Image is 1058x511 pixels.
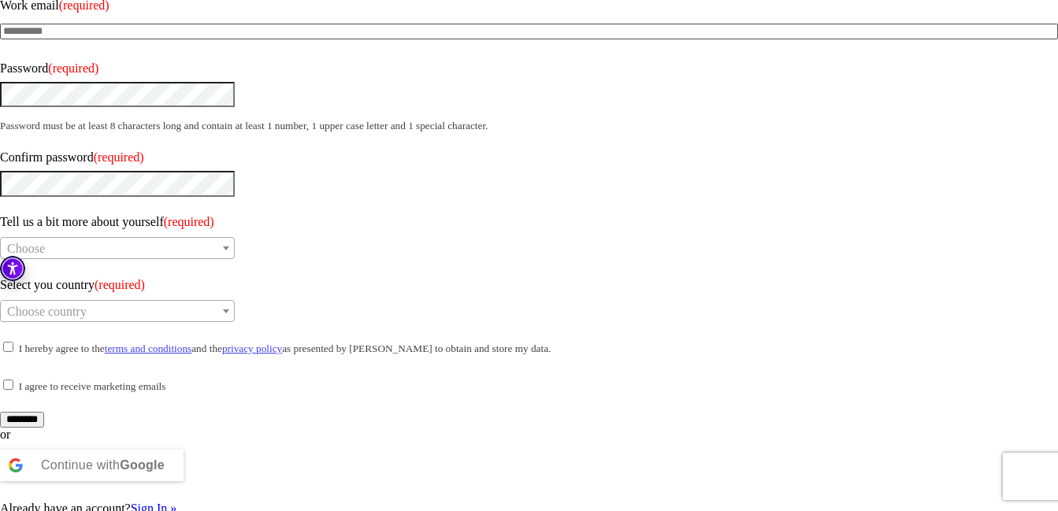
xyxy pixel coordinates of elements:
span: (required) [164,215,214,228]
b: Google [120,458,165,472]
input: I hereby agree to theterms and conditionsand theprivacy policyas presented by [PERSON_NAME] to ob... [3,342,13,352]
span: (required) [94,150,144,164]
span: (required) [95,278,145,291]
small: I hereby agree to the and the as presented by [PERSON_NAME] to obtain and store my data. [19,343,551,354]
span: (required) [48,61,98,75]
span: Choose country [7,305,87,318]
div: Continue with [41,450,165,481]
a: terms and conditions [105,343,192,354]
input: I agree to receive marketing emails [3,380,13,390]
small: I agree to receive marketing emails [19,380,166,392]
span: Choose [7,242,45,255]
a: privacy policy [222,343,282,354]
